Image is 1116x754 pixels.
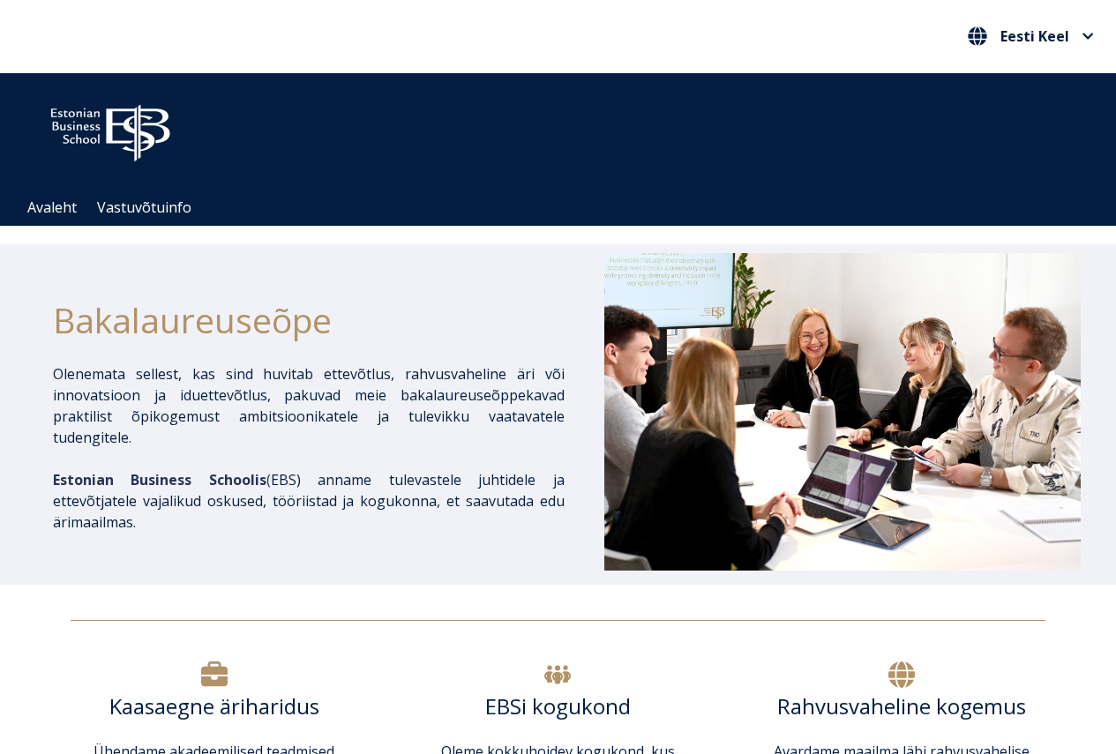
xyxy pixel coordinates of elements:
[1000,29,1069,43] span: Eesti Keel
[963,22,1098,50] button: Eesti Keel
[97,198,191,217] a: Vastuvõtuinfo
[604,253,1081,571] img: Bakalaureusetudengid
[35,91,185,167] img: ebs_logo2016_white
[53,294,565,346] h1: Bakalaureuseõpe
[759,693,1045,720] h6: Rahvusvaheline kogemus
[963,22,1098,51] nav: Vali oma keel
[18,190,1116,226] div: Navigation Menu
[53,470,271,489] span: (
[71,693,357,720] h6: Kaasaegne äriharidus
[415,693,701,720] h6: EBSi kogukond
[53,363,565,448] p: Olenemata sellest, kas sind huvitab ettevõtlus, rahvusvaheline äri või innovatsioon ja iduettevõt...
[53,469,565,533] p: EBS) anname tulevastele juhtidele ja ettevõtjatele vajalikud oskused, tööriistad ja kogukonna, et...
[53,470,266,489] span: Estonian Business Schoolis
[27,198,77,217] a: Avaleht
